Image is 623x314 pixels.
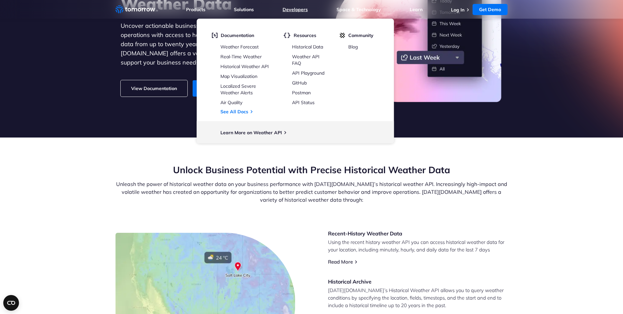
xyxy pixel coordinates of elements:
[292,54,320,66] a: Weather API FAQ
[339,32,345,38] img: tio-c.svg
[121,80,187,97] a: View Documentation
[328,278,508,285] h3: Historical Archive
[220,73,257,79] a: Map Visualization
[220,109,248,115] a: See All Docs
[348,44,358,50] a: Blog
[115,5,158,14] a: Home link
[292,100,315,105] a: API Status
[221,32,254,38] span: Documentation
[220,44,259,50] a: Weather Forecast
[234,7,254,12] a: Solutions
[292,44,323,50] a: Historical Data
[292,80,307,86] a: GitHub
[220,130,282,136] a: Learn More on Weather API
[328,230,508,237] h3: Recent-History Weather Data
[3,295,19,311] button: Open CMP widget
[121,21,301,67] p: Uncover actionable business insights and optimize your operations with access to hourly and daily...
[220,100,242,105] a: Air Quality
[292,90,311,96] a: Postman
[451,7,464,13] a: Log In
[410,7,423,12] a: Learn
[328,238,508,253] p: Using the recent history weather API you can access historical weather data for your location, in...
[193,80,272,97] a: Sign up and Start Building
[220,83,256,96] a: Localized Severe Weather Alerts
[328,259,353,265] a: Read More
[473,4,508,15] a: Get Demo
[337,7,381,12] a: Space & Technology
[186,7,205,12] a: Products
[220,64,269,69] a: Historical Weather API
[283,7,308,12] a: Developers
[348,32,373,38] span: Community
[292,70,324,76] a: API Playground
[328,286,508,309] p: [DATE][DOMAIN_NAME]’s Historical Weather API allows you to query weather conditions by specifying...
[115,164,508,176] h2: Unlock Business Potential with Precise Historical Weather Data
[220,54,262,60] a: Real-Time Weather
[212,32,217,38] img: doc.svg
[283,32,290,38] img: brackets.svg
[294,32,316,38] span: Resources
[115,180,508,204] p: Unleash the power of historical weather data on your business performance with [DATE][DOMAIN_NAME...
